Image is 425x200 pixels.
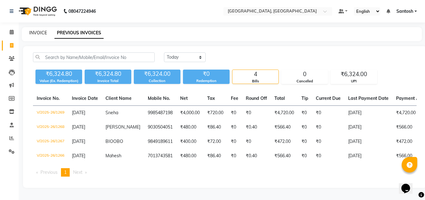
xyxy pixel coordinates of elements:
div: Invoice Total [85,78,131,84]
span: Round Off [246,95,267,101]
span: [DATE] [72,110,85,115]
span: Santosh [396,8,413,15]
span: Current Due [316,95,341,101]
td: ₹400.00 [176,134,203,149]
span: 1 [64,169,67,175]
td: ₹0 [312,120,344,134]
div: 4 [232,70,278,79]
td: ₹86.40 [203,149,227,163]
td: ₹4,000.00 [176,106,203,120]
td: V/2025-26/1266 [33,149,68,163]
td: ₹0 [227,134,242,149]
td: ₹566.40 [271,149,298,163]
div: ₹6,324.80 [35,70,82,78]
td: [DATE] [344,134,392,149]
td: [DATE] [344,106,392,120]
td: ₹0 [227,120,242,134]
span: Tip [301,95,308,101]
span: [DATE] [72,124,85,130]
td: 9849189611 [144,134,176,149]
td: ₹566.40 [271,120,298,134]
div: ₹6,324.00 [331,70,377,79]
td: ₹0 [298,120,312,134]
span: BIOOBO [105,139,123,144]
div: ₹6,324.00 [134,70,180,78]
b: 08047224946 [68,2,96,20]
img: logo [16,2,58,20]
td: ₹0.40 [242,120,271,134]
td: ₹472.00 [271,134,298,149]
td: 7013743581 [144,149,176,163]
span: Fee [231,95,238,101]
td: ₹0 [298,149,312,163]
span: Net [180,95,188,101]
span: Tax [207,95,215,101]
td: ₹4,720.00 [271,106,298,120]
td: V/2025-26/1269 [33,106,68,120]
td: ₹0 [312,134,344,149]
span: Sneha [105,110,118,115]
div: Bills [232,79,278,84]
span: Last Payment Date [348,95,389,101]
div: Collection [134,78,180,84]
a: PREVIOUS INVOICES [54,27,104,39]
td: 9985487198 [144,106,176,120]
td: V/2025-26/1268 [33,120,68,134]
td: ₹0 [227,106,242,120]
span: Invoice Date [72,95,98,101]
span: Mahesh [105,153,121,159]
nav: Pagination [33,168,417,177]
a: INVOICE [29,30,47,36]
td: [DATE] [344,149,392,163]
td: ₹0 [312,106,344,120]
div: ₹0 [183,70,230,78]
div: Value (Ex. Redemption) [35,78,82,84]
td: ₹0 [298,134,312,149]
td: ₹0 [298,106,312,120]
div: Cancelled [282,79,328,84]
span: [DATE] [72,139,85,144]
td: ₹0 [227,149,242,163]
td: [DATE] [344,120,392,134]
span: Next [73,169,82,175]
div: 0 [282,70,328,79]
div: ₹6,324.80 [85,70,131,78]
td: ₹480.00 [176,149,203,163]
td: ₹480.00 [176,120,203,134]
div: Redemption [183,78,230,84]
td: ₹0.40 [242,149,271,163]
iframe: chat widget [399,175,419,194]
td: 9030504051 [144,120,176,134]
span: Mobile No. [148,95,170,101]
input: Search by Name/Mobile/Email/Invoice No [33,52,155,62]
span: Invoice No. [37,95,60,101]
span: [DATE] [72,153,85,159]
td: ₹0 [312,149,344,163]
span: Total [274,95,285,101]
div: UPI [331,79,377,84]
td: ₹0 [242,106,271,120]
span: [PERSON_NAME] [105,124,140,130]
span: Client Name [105,95,132,101]
td: ₹720.00 [203,106,227,120]
td: ₹72.00 [203,134,227,149]
span: Previous [40,169,58,175]
td: ₹86.40 [203,120,227,134]
td: V/2025-26/1267 [33,134,68,149]
td: ₹0 [242,134,271,149]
